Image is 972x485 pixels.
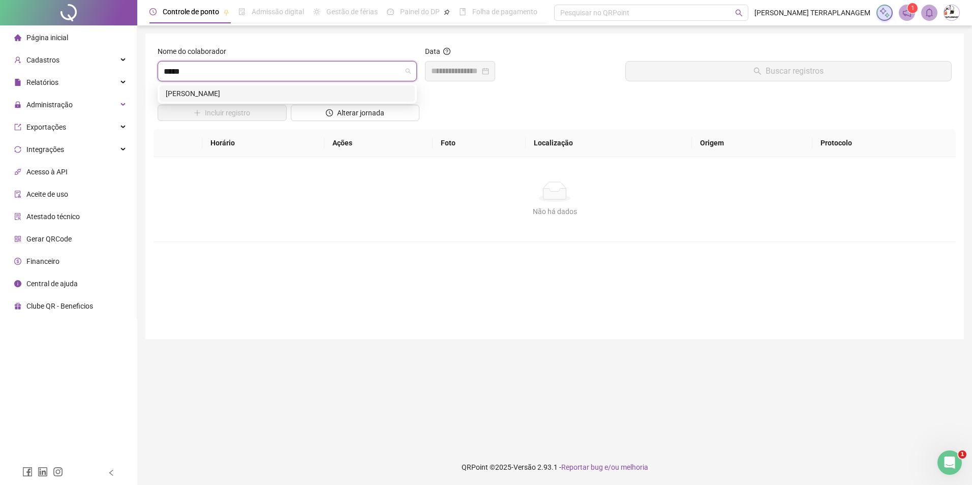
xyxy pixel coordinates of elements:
[513,463,536,471] span: Versão
[160,85,415,102] div: FLAVIANA BARCELOS RODRIGUES
[252,8,304,16] span: Admissão digital
[326,8,378,16] span: Gestão de férias
[925,8,934,17] span: bell
[337,107,384,118] span: Alterar jornada
[313,8,320,15] span: sun
[326,109,333,116] span: clock-circle
[158,46,233,57] label: Nome do colaborador
[26,123,66,131] span: Exportações
[38,467,48,477] span: linkedin
[937,450,962,475] iframe: Intercom live chat
[907,3,918,13] sup: 1
[166,206,944,217] div: Não há dados
[26,56,59,64] span: Cadastros
[14,168,21,175] span: api
[291,110,420,118] a: Alterar jornada
[26,168,68,176] span: Acesso à API
[14,280,21,287] span: info-circle
[108,469,115,476] span: left
[692,129,812,157] th: Origem
[400,8,440,16] span: Painel do DP
[223,9,229,15] span: pushpin
[944,5,959,20] img: 52531
[149,8,157,15] span: clock-circle
[387,8,394,15] span: dashboard
[137,449,972,485] footer: QRPoint © 2025 - 2.93.1 -
[444,9,450,15] span: pushpin
[14,146,21,153] span: sync
[472,8,537,16] span: Folha de pagamento
[26,235,72,243] span: Gerar QRCode
[291,105,420,121] button: Alterar jornada
[14,258,21,265] span: dollar
[735,9,743,17] span: search
[443,48,450,55] span: question-circle
[324,129,433,157] th: Ações
[26,190,68,198] span: Aceite de uso
[425,47,440,55] span: Data
[166,88,409,99] div: [PERSON_NAME]
[14,302,21,310] span: gift
[26,302,93,310] span: Clube QR - Beneficios
[625,61,952,81] button: Buscar registros
[459,8,466,15] span: book
[754,7,870,18] span: [PERSON_NAME] TERRAPLANAGEM
[26,213,80,221] span: Atestado técnico
[526,129,692,157] th: Localização
[812,129,956,157] th: Protocolo
[26,101,73,109] span: Administração
[26,145,64,154] span: Integrações
[879,7,890,18] img: sparkle-icon.fc2bf0ac1784a2077858766a79e2daf3.svg
[14,124,21,131] span: export
[14,56,21,64] span: user-add
[158,105,287,121] button: Incluir registro
[561,463,648,471] span: Reportar bug e/ou melhoria
[26,34,68,42] span: Página inicial
[26,78,58,86] span: Relatórios
[14,235,21,243] span: qrcode
[902,8,912,17] span: notification
[163,8,219,16] span: Controle de ponto
[22,467,33,477] span: facebook
[14,191,21,198] span: audit
[26,280,78,288] span: Central de ajuda
[26,257,59,265] span: Financeiro
[958,450,966,459] span: 1
[14,101,21,108] span: lock
[14,79,21,86] span: file
[911,5,915,12] span: 1
[433,129,526,157] th: Foto
[53,467,63,477] span: instagram
[202,129,324,157] th: Horário
[14,34,21,41] span: home
[238,8,246,15] span: file-done
[14,213,21,220] span: solution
